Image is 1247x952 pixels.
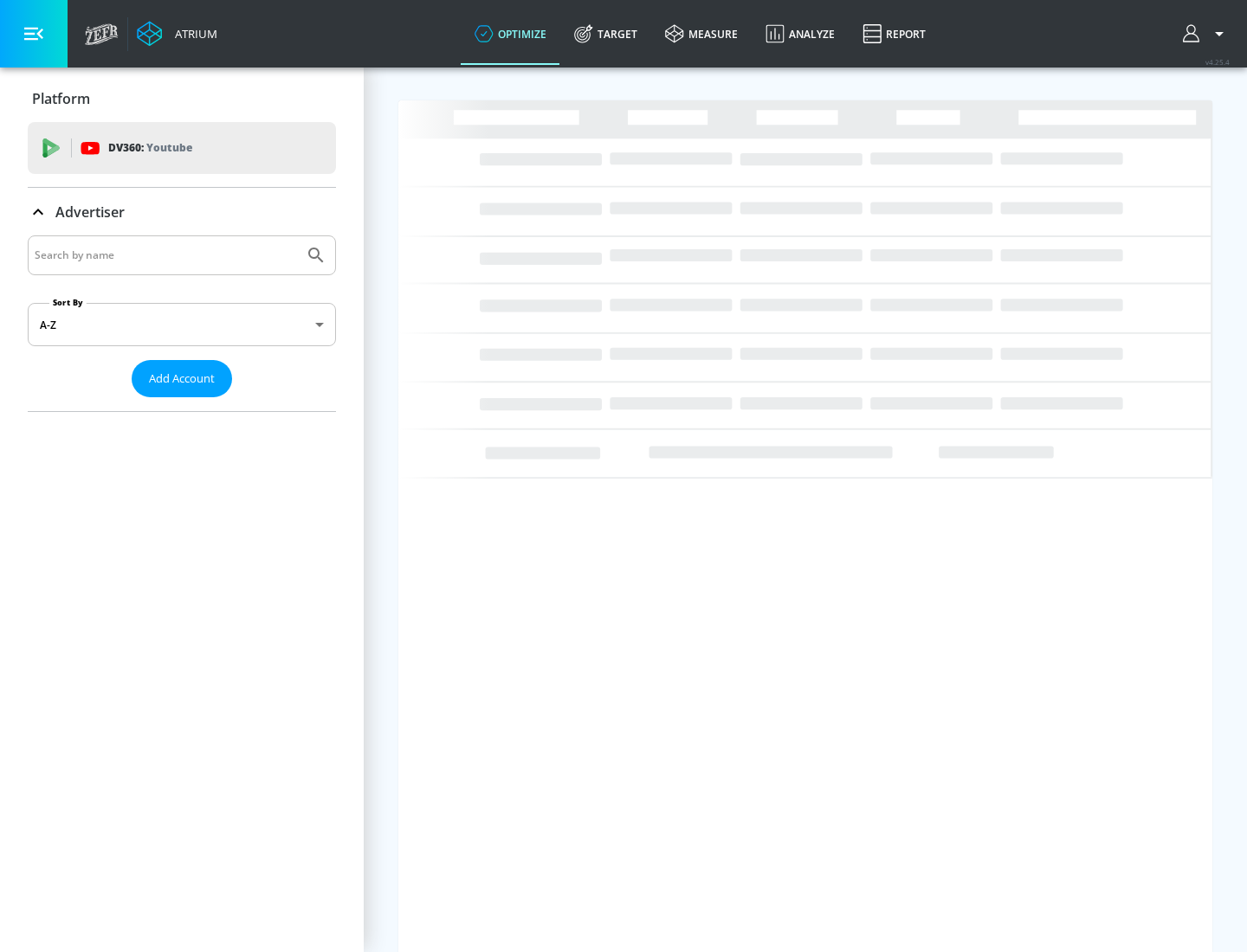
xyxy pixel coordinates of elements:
div: Platform [28,74,336,123]
nav: list of Advertiser [28,397,336,411]
div: Atrium [168,26,217,42]
a: Analyze [752,3,849,65]
span: v 4.25.4 [1205,57,1230,67]
span: Add Account [149,369,215,389]
p: Youtube [146,138,192,157]
div: A-Z [28,303,336,346]
div: Advertiser [28,235,336,411]
a: Report [849,3,940,65]
input: Search by name [35,244,297,267]
p: DV360: [108,138,192,158]
a: measure [651,3,752,65]
p: Advertiser [55,203,125,222]
div: DV360: Youtube [28,122,336,174]
a: Target [560,3,651,65]
label: Sort By [49,297,87,308]
a: Atrium [137,21,217,47]
div: Advertiser [28,188,336,236]
a: optimize [461,3,560,65]
button: Add Account [132,360,232,397]
p: Platform [32,89,90,108]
